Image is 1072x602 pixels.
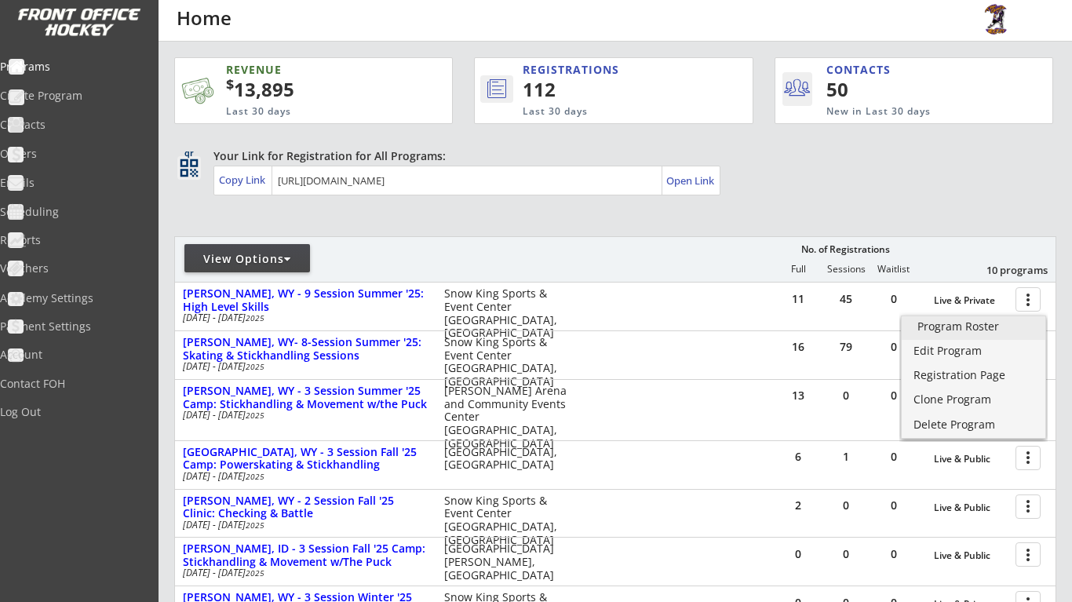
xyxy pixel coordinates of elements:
div: REGISTRATIONS [523,62,684,78]
div: 2 [775,500,822,511]
div: New in Last 30 days [826,105,979,119]
div: [PERSON_NAME], WY - 2 Session Fall '25 Clinic: Checking & Battle [183,494,428,521]
div: 1 [822,451,870,462]
a: Registration Page [902,365,1045,389]
div: 13 [775,390,822,401]
div: Last 30 days [523,105,687,119]
div: 10 programs [966,263,1048,277]
div: [PERSON_NAME], WY - 3 Session Summer '25 Camp: Stickhandling & Movement w/the Puck [183,385,428,411]
div: 112 [523,76,699,103]
div: 0 [822,390,870,401]
a: Program Roster [902,316,1045,340]
button: qr_code [177,156,201,180]
div: qr [179,148,198,159]
div: 50 [826,76,923,103]
div: 11 [775,294,822,305]
em: 2025 [246,410,264,421]
div: [DATE] - [DATE] [183,568,423,578]
div: [PERSON_NAME], ID - 3 Session Fall '25 Camp: Stickhandling & Movement w/The Puck [183,542,428,569]
div: Snow King Sports & Event Center [GEOGRAPHIC_DATA], [GEOGRAPHIC_DATA] [444,287,567,340]
em: 2025 [246,312,264,323]
div: REVENUE [226,62,382,78]
div: Live & Public [934,550,1008,561]
div: [DATE] - [DATE] [183,313,423,323]
em: 2025 [246,361,264,372]
div: [GEOGRAPHIC_DATA], WY - 3 Session Fall '25 Camp: Powerskating & Stickhandling [183,446,428,472]
div: Live & Public [934,502,1008,513]
em: 2025 [246,520,264,531]
div: 0 [775,549,822,560]
a: Edit Program [902,341,1045,364]
div: 13,895 [226,76,403,103]
button: more_vert [1015,494,1041,519]
div: 0 [870,549,917,560]
div: 0 [870,390,917,401]
div: 0 [870,341,917,352]
div: Your Link for Registration for All Programs: [213,148,1008,164]
div: Full [775,264,822,275]
div: Last 30 days [226,105,382,119]
div: 16 [775,341,822,352]
div: Clone Program [913,394,1034,405]
div: [PERSON_NAME], WY - 9 Session Summer '25: High Level Skills [183,287,428,314]
div: Snow King Sports & Event Center [GEOGRAPHIC_DATA], [GEOGRAPHIC_DATA] [444,336,567,389]
div: No. of Registrations [797,244,894,255]
button: more_vert [1015,446,1041,470]
div: 45 [822,294,870,305]
div: Copy Link [219,173,268,187]
sup: $ [226,75,234,93]
div: [DATE] - [DATE] [183,362,423,371]
div: View Options [184,251,310,267]
div: [DATE] - [DATE] [183,410,423,420]
button: more_vert [1015,287,1041,312]
div: [PERSON_NAME] Arena and Community Events Center [GEOGRAPHIC_DATA], [GEOGRAPHIC_DATA] [444,385,567,451]
div: Edit Program [913,345,1034,356]
div: Open Link [666,174,716,188]
div: 6 [775,451,822,462]
div: [GEOGRAPHIC_DATA], [GEOGRAPHIC_DATA] [444,446,567,472]
em: 2025 [246,567,264,578]
div: Live & Public [934,454,1008,465]
div: 0 [870,294,917,305]
div: Registration Page [913,370,1034,381]
div: CONTACTS [826,62,898,78]
div: [DATE] - [DATE] [183,520,423,530]
div: [DATE] - [DATE] [183,472,423,481]
div: Sessions [822,264,870,275]
div: 0 [870,451,917,462]
div: 79 [822,341,870,352]
div: Delete Program [913,419,1034,430]
div: Snow King Sports & Event Center [GEOGRAPHIC_DATA], [GEOGRAPHIC_DATA] [444,494,567,547]
em: 2025 [246,471,264,482]
div: 0 [822,549,870,560]
div: 0 [870,500,917,511]
button: more_vert [1015,542,1041,567]
div: Live & Private [934,295,1008,306]
div: [PERSON_NAME], WY- 8-Session Summer '25: Skating & Stickhandling Sessions [183,336,428,363]
div: 0 [822,500,870,511]
div: [GEOGRAPHIC_DATA] [PERSON_NAME], [GEOGRAPHIC_DATA] [444,542,567,582]
div: Program Roster [917,321,1030,332]
a: Open Link [666,170,716,192]
div: Waitlist [870,264,917,275]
